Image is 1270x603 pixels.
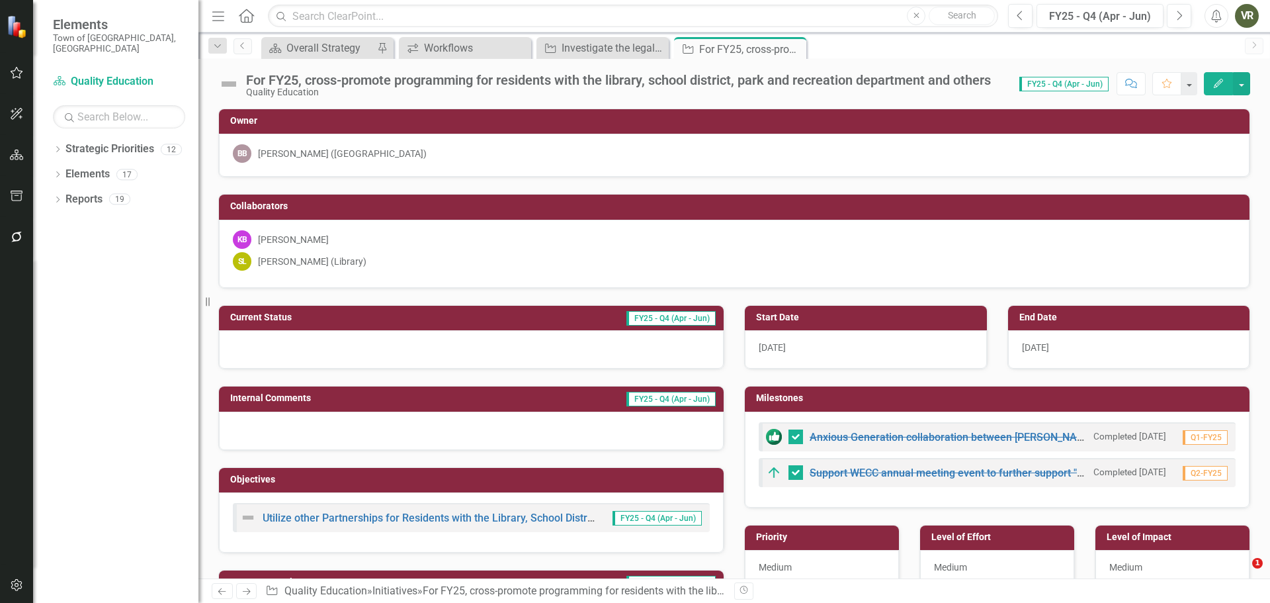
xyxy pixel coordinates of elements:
span: [DATE] [1022,342,1049,353]
h3: Level of Impact [1107,532,1243,542]
span: Medium [1109,562,1142,573]
div: Quality Education [246,87,991,97]
img: Not Defined [218,73,239,95]
a: Quality Education [53,74,185,89]
a: Initiatives [372,584,417,597]
div: SL [233,252,251,271]
span: [DATE] [759,342,786,353]
input: Search ClearPoint... [268,5,998,28]
small: Completed [DATE] [1093,430,1166,443]
div: FY25 - Q4 (Apr - Jun) [1041,9,1159,24]
h3: Owner [230,116,1243,126]
div: For FY25, cross-promote programming for residents with the library, school district, park and rec... [423,584,1007,597]
input: Search Below... [53,105,185,128]
img: ClearPoint Strategy [7,15,30,38]
a: Reports [65,192,103,207]
h3: Internal Comments [230,393,460,403]
small: Completed [DATE] [1093,466,1166,479]
h3: Level of Effort [931,532,1068,542]
div: Investigate the legality and feasibility of a lodging tax [562,40,665,56]
span: FY25 - Q4 (Apr - Jun) [626,311,716,326]
a: Utilize other Partnerships for Residents with the Library, School District, Park and Recreation D... [263,512,814,524]
span: FY25 - Q4 (Apr - Jun) [626,392,716,406]
span: FY25 - Q4 (Apr - Jun) [613,511,702,526]
a: Workflows [402,40,528,56]
a: Quality Education [284,584,367,597]
div: » » [265,584,724,599]
h3: End Date [1019,312,1244,322]
div: 17 [116,169,138,180]
a: Elements [65,167,110,182]
div: Workflows [424,40,528,56]
span: Medium [759,562,792,573]
h3: Start Date [756,312,980,322]
div: 19 [109,194,130,205]
h3: Priority [756,532,892,542]
img: Completed [766,429,782,445]
div: For FY25, cross-promote programming for residents with the library, school district, park and rec... [246,73,991,87]
img: On Target [766,465,782,481]
span: FY25 - Q4 (Apr - Jun) [626,576,716,590]
span: 1 [1252,558,1263,569]
img: Not Defined [240,510,256,526]
div: [PERSON_NAME] (Library) [258,255,366,268]
span: FY25 - Q4 (Apr - Jun) [1019,77,1109,91]
h3: Objectives [230,475,717,485]
h3: Percent Complete [230,577,452,587]
div: 12 [161,144,182,155]
div: Overall Strategy [286,40,374,56]
h3: Milestones [756,393,1243,403]
a: Investigate the legality and feasibility of a lodging tax [540,40,665,56]
span: Medium [934,562,967,573]
span: Search [948,10,976,21]
div: KB [233,230,251,249]
button: FY25 - Q4 (Apr - Jun) [1037,4,1164,28]
a: Strategic Priorities [65,142,154,157]
iframe: Intercom live chat [1225,558,1257,590]
div: BB [233,144,251,163]
div: [PERSON_NAME] ([GEOGRAPHIC_DATA]) [258,147,427,160]
a: Overall Strategy [265,40,374,56]
a: Support WECC annual meeting event to further support "The Anxious Generation" [810,467,1195,479]
span: Q1-FY25 [1183,430,1228,445]
a: Anxious Generation collaboration between [PERSON_NAME], WECC, and Library. [810,431,1190,443]
h3: Collaborators [230,201,1243,211]
span: Q2-FY25 [1183,466,1228,481]
button: Search [929,7,995,25]
div: [PERSON_NAME] [258,233,329,246]
div: For FY25, cross-promote programming for residents with the library, school district, park and rec... [699,41,803,58]
button: VR [1235,4,1259,28]
small: Town of [GEOGRAPHIC_DATA], [GEOGRAPHIC_DATA] [53,32,185,54]
span: Elements [53,17,185,32]
h3: Current Status [230,312,427,322]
